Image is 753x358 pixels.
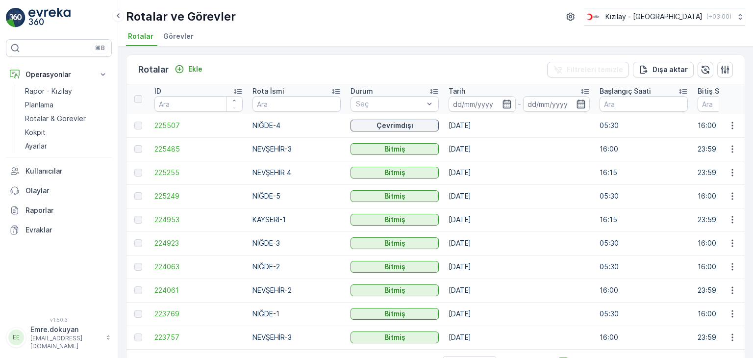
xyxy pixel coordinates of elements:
[706,13,731,21] p: ( +03:00 )
[154,144,243,154] a: 225485
[444,137,595,161] td: [DATE]
[30,325,101,334] p: Emre.dokuyan
[154,262,243,272] span: 224063
[384,332,405,342] p: Bitmiş
[384,262,405,272] p: Bitmiş
[154,86,161,96] p: ID
[252,86,284,96] p: Rota İsmi
[6,325,112,350] button: EEEmre.dokuyan[EMAIL_ADDRESS][DOMAIN_NAME]
[351,214,439,226] button: Bitmiş
[600,285,688,295] p: 16:00
[384,191,405,201] p: Bitmiş
[351,308,439,320] button: Bitmiş
[25,114,86,124] p: Rotalar & Görevler
[351,237,439,249] button: Bitmiş
[252,238,341,248] p: NİĞDE-3
[698,86,732,96] p: Bitiş Saati
[25,166,108,176] p: Kullanıcılar
[154,121,243,130] a: 225507
[8,330,24,345] div: EE
[6,161,112,181] a: Kullanıcılar
[134,122,142,129] div: Toggle Row Selected
[351,167,439,179] button: Bitmiş
[449,96,516,112] input: dd/mm/yyyy
[154,285,243,295] a: 224061
[134,239,142,247] div: Toggle Row Selected
[523,96,590,112] input: dd/mm/yyyy
[188,64,202,74] p: Ekle
[252,262,341,272] p: NİĞDE-2
[351,120,439,131] button: Çevrimdışı
[154,332,243,342] a: 223757
[600,262,688,272] p: 05:30
[444,161,595,184] td: [DATE]
[384,285,405,295] p: Bitmiş
[351,261,439,273] button: Bitmiş
[351,86,373,96] p: Durum
[138,63,169,77] p: Rotalar
[25,100,53,110] p: Planlama
[600,144,688,154] p: 16:00
[154,215,243,225] a: 224953
[134,286,142,294] div: Toggle Row Selected
[134,263,142,271] div: Toggle Row Selected
[444,279,595,302] td: [DATE]
[600,191,688,201] p: 05:30
[28,8,71,27] img: logo_light-DOdMpM7g.png
[25,186,108,196] p: Olaylar
[653,65,688,75] p: Dışa aktar
[134,145,142,153] div: Toggle Row Selected
[444,231,595,255] td: [DATE]
[134,169,142,177] div: Toggle Row Selected
[154,191,243,201] a: 225249
[6,201,112,220] a: Raporlar
[384,309,405,319] p: Bitmiş
[600,86,651,96] p: Başlangıç Saati
[25,86,72,96] p: Rapor - Kızılay
[547,62,629,77] button: Filtreleri temizle
[584,11,602,22] img: k%C4%B1z%C4%B1lay_D5CCths_t1JZB0k.png
[351,143,439,155] button: Bitmiş
[252,96,341,112] input: Ara
[30,334,101,350] p: [EMAIL_ADDRESS][DOMAIN_NAME]
[154,309,243,319] a: 223769
[134,192,142,200] div: Toggle Row Selected
[21,139,112,153] a: Ayarlar
[252,309,341,319] p: NİĞDE-1
[25,70,92,79] p: Operasyonlar
[128,31,153,41] span: Rotalar
[134,310,142,318] div: Toggle Row Selected
[444,208,595,231] td: [DATE]
[154,96,243,112] input: Ara
[6,317,112,323] span: v 1.50.3
[444,302,595,326] td: [DATE]
[252,168,341,178] p: NEVŞEHİR 4
[126,9,236,25] p: Rotalar ve Görevler
[444,184,595,208] td: [DATE]
[600,96,688,112] input: Ara
[6,8,25,27] img: logo
[25,225,108,235] p: Evraklar
[154,238,243,248] span: 224923
[252,191,341,201] p: NİĞDE-5
[600,168,688,178] p: 16:15
[252,332,341,342] p: NEVŞEHİR-3
[376,121,413,130] p: Çevrimdışı
[444,326,595,349] td: [DATE]
[351,284,439,296] button: Bitmiş
[163,31,194,41] span: Görevler
[252,144,341,154] p: NEVŞEHİR-3
[356,99,424,109] p: Seç
[444,255,595,279] td: [DATE]
[351,190,439,202] button: Bitmiş
[444,114,595,137] td: [DATE]
[154,168,243,178] a: 225255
